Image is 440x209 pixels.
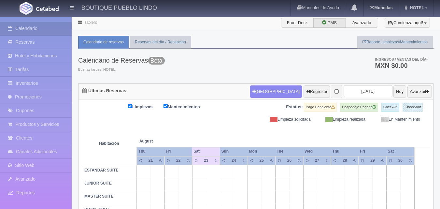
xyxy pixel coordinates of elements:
[84,168,118,172] b: ESTANDAR SUITE
[346,18,378,28] label: Avanzado
[36,6,59,11] img: Getabed
[375,62,428,69] h3: MXN $0.00
[285,158,293,163] div: 26
[387,147,414,156] th: Sat
[393,85,406,98] button: Hoy
[340,103,378,112] label: Hospedaje Pagado
[78,67,165,72] span: Buenas tardes, HOTEL.
[408,5,424,10] span: HOTEL
[139,139,190,144] span: August
[230,158,238,163] div: 24
[403,103,423,112] label: Check-out
[250,85,302,98] button: [GEOGRAPHIC_DATA]
[359,147,386,156] th: Fri
[313,158,321,163] div: 27
[368,158,376,163] div: 29
[304,103,337,112] label: Pago Pendiente
[303,147,331,156] th: Wed
[258,158,266,163] div: 25
[81,3,157,11] h4: BOUTIQUE PUEBLO LINDO
[78,57,165,64] h3: Calendario de Reservas
[370,5,392,10] b: Monedas
[396,158,405,163] div: 30
[84,181,112,186] b: JUNIOR SUITE
[130,36,191,49] a: Reservas del día / Recepción
[192,147,220,156] th: Sat
[248,147,276,156] th: Mon
[78,36,129,49] a: Calendario de reservas
[163,104,168,108] input: Mantenimientos
[286,104,303,110] label: Estatus:
[148,57,165,65] span: Beta
[375,57,428,61] span: Ingresos / Ventas del día
[174,158,182,163] div: 22
[281,18,314,28] label: Front Desk
[316,117,370,122] div: Limpieza realizada
[82,88,126,93] h4: Últimas Reservas
[381,103,399,112] label: Check-in
[137,147,164,156] th: Thu
[220,147,248,156] th: Sun
[304,85,330,98] button: Regresar
[84,194,113,199] b: MASTER SUITE
[341,158,349,163] div: 28
[128,104,132,108] input: Limpiezas
[128,103,163,110] label: Limpiezas
[147,158,155,163] div: 21
[84,20,97,25] a: Tablero
[99,141,119,146] strong: Habitación
[163,103,210,110] label: Mantenimientos
[370,117,425,122] div: En Mantenimiento
[385,18,430,28] button: ¡Comienza aquí!
[261,117,316,122] div: Limpieza solicitada
[407,85,432,98] button: Avanzar
[313,18,346,28] label: PMS
[202,158,210,163] div: 23
[20,2,33,15] img: Getabed
[331,147,359,156] th: Thu
[357,36,433,49] a: Reporte Limpiezas/Mantenimientos
[164,147,192,156] th: Fri
[276,147,303,156] th: Tue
